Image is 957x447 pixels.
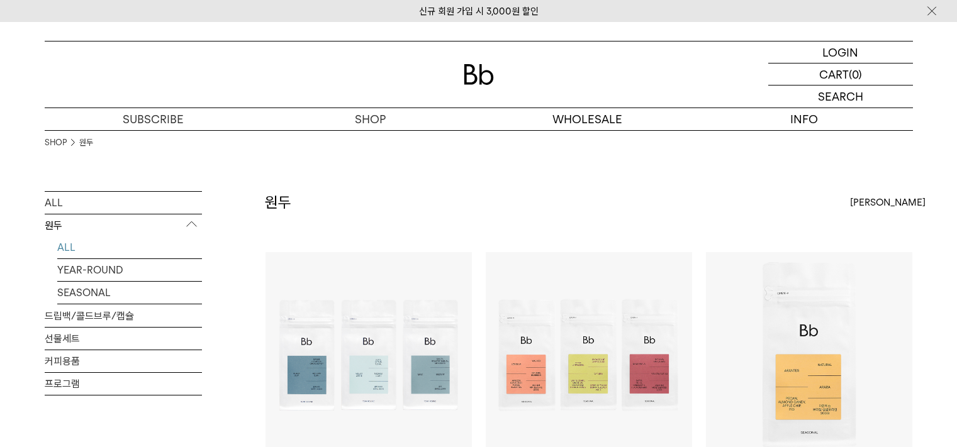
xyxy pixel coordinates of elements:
a: SHOP [262,108,479,130]
p: (0) [849,63,862,85]
a: 프로그램 [45,373,202,395]
a: 드립백/콜드브루/캡슐 [45,305,202,327]
a: CART (0) [768,63,913,86]
span: [PERSON_NAME] [850,195,926,210]
p: CART [819,63,849,85]
a: 원두 [79,136,93,149]
a: YEAR-ROUND [57,259,202,281]
p: SEARCH [818,86,863,108]
p: WHOLESALE [479,108,696,130]
a: SUBSCRIBE [45,108,262,130]
a: LOGIN [768,41,913,63]
a: 커피용품 [45,350,202,372]
a: SEASONAL [57,282,202,304]
p: 원두 [45,214,202,237]
img: 로고 [464,64,494,85]
p: INFO [696,108,913,130]
a: ALL [57,236,202,258]
h2: 원두 [265,192,291,213]
a: 신규 회원 가입 시 3,000원 할인 [419,6,539,17]
a: SHOP [45,136,67,149]
a: 선물세트 [45,328,202,350]
p: LOGIN [822,41,858,63]
a: ALL [45,192,202,214]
